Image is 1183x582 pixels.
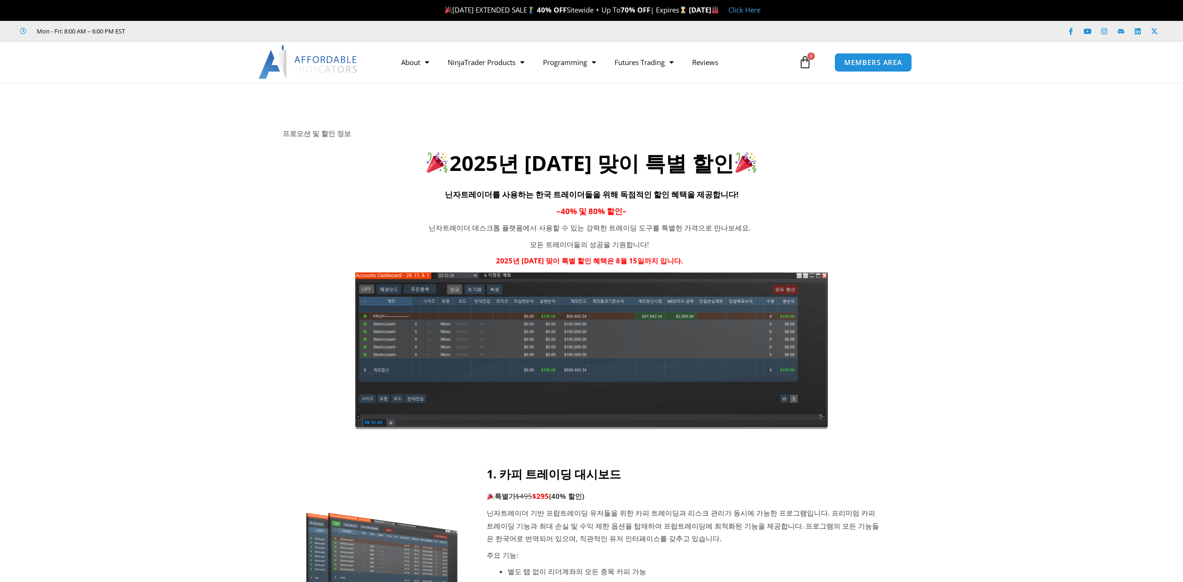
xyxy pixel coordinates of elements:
[621,5,650,14] strong: 70% OFF
[807,52,815,60] span: 0
[496,256,683,265] strong: 2025년 [DATE] 맞이 특별 할인 혜택은 8월 15일까지 입니다.
[532,491,549,501] span: $295
[392,52,438,73] a: About
[438,52,534,73] a: NinjaTrader Products
[537,5,567,14] strong: 40% OFF
[34,26,125,37] span: Mon - Fri: 8:00 AM – 6:00 PM EST
[283,129,901,138] h6: 프로모션 및 할인 정보
[534,52,605,73] a: Programming
[508,565,882,578] li: 별도 탭 없이 리더계좌의 모든 종목 카피 가능
[728,5,760,14] a: Click Here
[487,493,494,500] img: 🎉
[834,53,912,72] a: MEMBERS AREA
[712,7,719,13] img: 🏭
[683,52,727,73] a: Reviews
[487,466,621,482] strong: 1. 카피 트레이딩 대시보드
[445,7,452,13] img: 🎉
[445,189,739,200] span: 닌자트레이더를 사용하는 한국 트레이더들을 위해 독점적인 할인 혜택을 제공합니다!
[622,206,627,216] span: –
[283,150,901,177] h2: 2025년 [DATE] 맞이 특별 할인
[561,206,622,216] span: 40% 및 80% 할인
[392,52,796,73] nav: Menu
[549,491,584,501] b: (40% 할인)
[353,271,829,430] img: KoreanTranslation | Affordable Indicators – NinjaTrader
[399,222,781,235] p: 닌자트레이더 데스크톱 플랫폼에서 사용할 수 있는 강력한 트레이딩 도구를 특별한 가격으로 만나보세요.
[844,59,902,66] span: MEMBERS AREA
[427,152,448,173] img: 🎉
[735,152,756,173] img: 🎉
[487,507,882,546] p: 닌자트레이더 기반 프랍트레이딩 유저들을 위한 카피 트레이딩과 리스크 관리가 동시에 가능한 프로그램입니다. 프리미엄 카피 트레이딩 기능과 최대 손실 및 수익 제한 옵션을 탑재하...
[443,5,689,14] span: [DATE] EXTENDED SALE Sitewide + Up To | Expires
[487,549,882,562] p: 주요 기능:
[399,238,781,251] p: 모든 트레이더들의 성공을 기원합니다!
[680,7,687,13] img: ⌛
[689,5,719,14] strong: [DATE]
[258,46,358,79] img: LogoAI | Affordable Indicators – NinjaTrader
[556,206,561,216] span: –
[605,52,683,73] a: Futures Trading
[138,26,278,36] iframe: Customer reviews powered by Trustpilot
[515,491,532,501] span: $495
[785,49,826,76] a: 0
[528,7,535,13] img: 🏌️‍♂️
[487,491,515,501] strong: 특별가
